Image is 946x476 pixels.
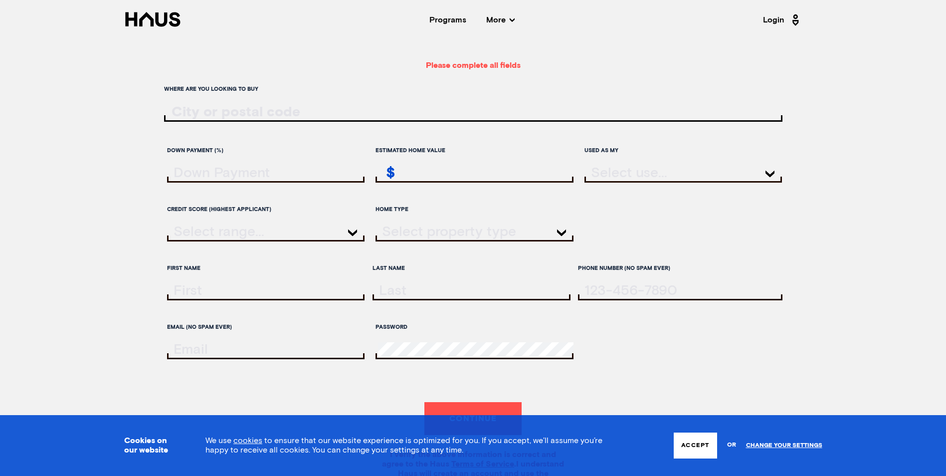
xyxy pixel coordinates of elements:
[584,142,782,159] label: Used as my
[674,433,717,459] button: Accept
[170,342,365,357] input: email
[233,437,262,445] a: cookies
[429,16,466,24] a: Programs
[376,318,573,336] label: Password
[170,283,365,298] input: firstName
[164,105,782,120] input: ratesLocationInput
[578,259,782,277] label: Phone Number (no spam ever)
[167,142,365,159] label: Down Payment (%)
[378,165,395,183] div: $
[378,166,573,180] input: estimatedHomeValue
[124,436,181,455] h3: Cookies on our website
[580,283,782,298] input: tel
[486,16,515,24] span: More
[727,437,736,454] span: or
[378,342,573,357] input: password
[164,80,782,98] label: Where are you looking to buy
[381,61,566,70] div: Please complete all fields
[167,318,365,336] label: Email (no spam ever)
[376,142,573,159] label: Estimated home value
[167,201,365,218] label: Credit score (highest applicant)
[167,259,365,277] label: First Name
[373,259,570,277] label: Last Name
[424,402,522,435] button: Continue
[205,437,602,454] span: We use to ensure that our website experience is optimized for you. If you accept, we’ll assume yo...
[763,12,802,28] a: Login
[375,283,570,298] input: lastName
[170,166,365,180] input: downPayment
[376,201,573,218] label: Home Type
[746,442,822,449] a: Change your settings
